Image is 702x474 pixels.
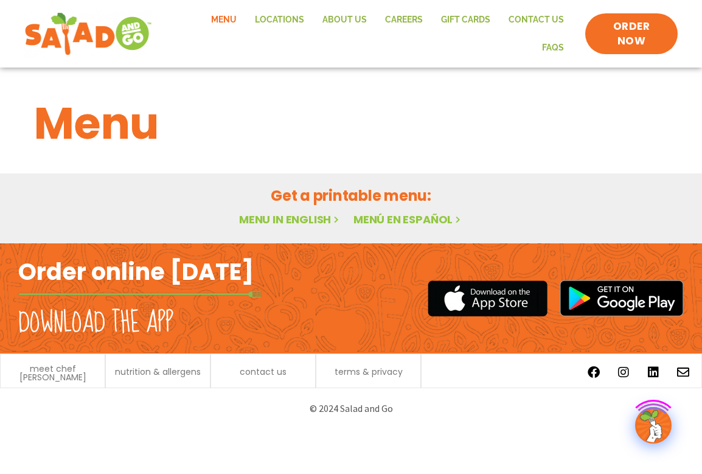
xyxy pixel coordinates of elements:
a: meet chef [PERSON_NAME] [7,364,99,382]
a: Careers [376,6,432,34]
a: About Us [313,6,376,34]
a: Contact Us [499,6,573,34]
nav: Menu [164,6,574,61]
h2: Get a printable menu: [34,185,668,206]
img: appstore [428,279,547,318]
h2: Download the app [18,306,173,340]
img: fork [18,291,262,298]
p: © 2024 Salad and Go [12,400,690,417]
a: Menú en español [353,212,463,227]
span: ORDER NOW [597,19,666,49]
h1: Menu [34,91,668,156]
a: Locations [246,6,313,34]
a: GIFT CARDS [432,6,499,34]
h2: Order online [DATE] [18,257,254,287]
a: nutrition & allergens [115,368,201,376]
img: google_play [560,280,684,316]
img: new-SAG-logo-768×292 [24,10,152,58]
a: Menu [202,6,246,34]
a: Menu in English [239,212,341,227]
a: ORDER NOW [585,13,678,55]
a: contact us [240,368,287,376]
a: terms & privacy [335,368,403,376]
a: FAQs [533,34,573,62]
